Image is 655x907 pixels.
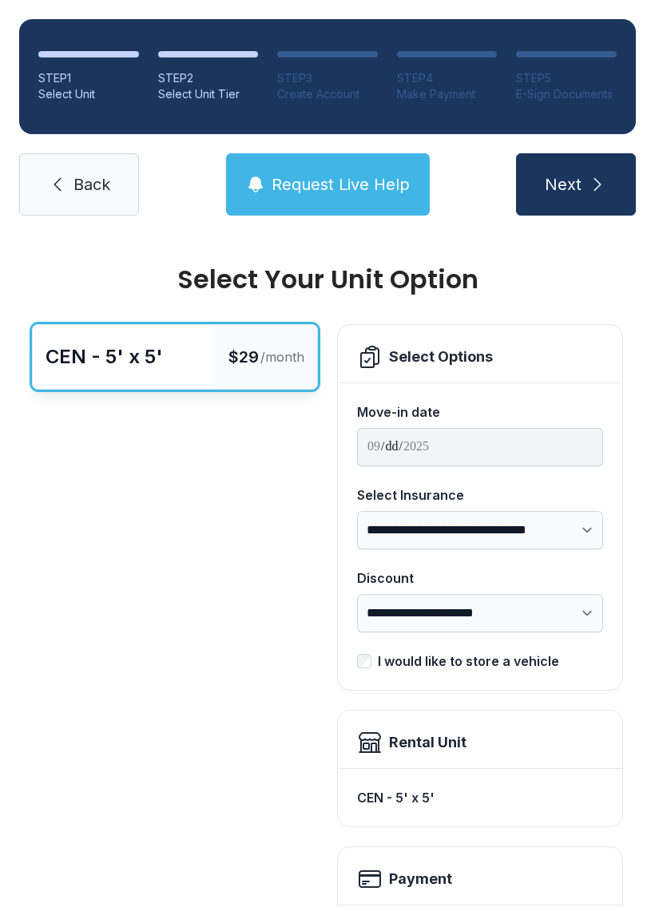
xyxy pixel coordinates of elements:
input: Move-in date [357,428,603,466]
div: STEP 2 [158,70,259,86]
div: CEN - 5' x 5' [46,344,163,370]
span: Back [73,173,110,196]
div: Select Unit [38,86,139,102]
div: Select Unit Tier [158,86,259,102]
div: STEP 5 [516,70,617,86]
span: Request Live Help [272,173,410,196]
div: Rental Unit [389,731,466,754]
span: /month [260,347,304,366]
div: STEP 3 [277,70,378,86]
select: Select Insurance [357,511,603,549]
div: I would like to store a vehicle [378,652,559,671]
select: Discount [357,594,603,632]
div: Create Account [277,86,378,102]
div: Select Your Unit Option [32,267,623,292]
div: E-Sign Documents [516,86,617,102]
div: Discount [357,568,603,588]
div: CEN - 5' x 5' [357,782,603,814]
div: STEP 1 [38,70,139,86]
span: $29 [228,346,259,368]
div: Select Options [389,346,493,368]
span: Next [545,173,582,196]
div: Select Insurance [357,485,603,505]
h2: Payment [389,868,452,890]
div: Make Payment [397,86,498,102]
div: Move-in date [357,402,603,422]
div: STEP 4 [397,70,498,86]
